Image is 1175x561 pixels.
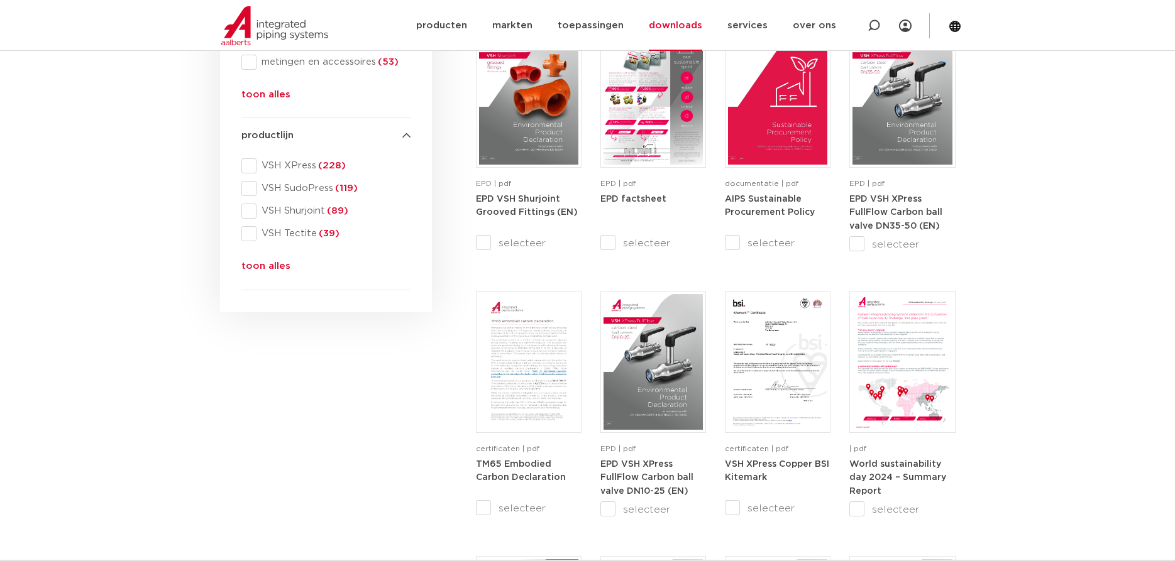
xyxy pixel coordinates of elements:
label: selecteer [600,502,706,517]
strong: EPD factsheet [600,195,666,204]
span: (89) [325,206,348,215]
button: toon alles [241,259,290,279]
span: VSH Tectite [257,227,411,240]
img: TM65-Embodied-Carbon-Declaration-1-pdf.jpg [479,294,578,430]
span: EPD | pdf [600,180,636,187]
a: World sustainability day 2024 – Summary Report [849,459,946,496]
strong: AIPS Sustainable Procurement Policy [725,195,815,217]
a: EPD factsheet [600,194,666,204]
a: EPD VSH XPress FullFlow Carbon ball valve DN10-25 (EN) [600,459,693,496]
a: VSH XPress Copper BSI Kitemark [725,459,829,482]
img: VSH-Shurjoint-Grooved-Fittings_A4EPD_5011523_EN-pdf.jpg [479,29,578,165]
span: EPD | pdf [600,445,636,452]
strong: EPD VSH Shurjoint Grooved Fittings (EN) [476,195,578,217]
a: EPD VSH Shurjoint Grooved Fittings (EN) [476,194,578,217]
span: VSH SudoPress [257,182,411,195]
label: selecteer [849,502,955,517]
span: VSH Shurjoint [257,205,411,217]
span: (119) [333,183,358,193]
div: VSH Shurjoint(89) [241,204,411,219]
span: certificaten | pdf [476,445,539,452]
span: VSH XPress [257,160,411,172]
label: selecteer [600,236,706,251]
span: (53) [376,57,399,67]
div: VSH Tectite(39) [241,226,411,241]
a: EPD VSH XPress FullFlow Carbon ball valve DN35-50 (EN) [849,194,942,231]
label: selecteer [849,237,955,252]
span: metingen en accessoires [257,56,411,68]
label: selecteer [725,501,830,516]
img: Aips-EPD-A4Factsheet_NL-pdf.jpg [604,29,703,165]
img: XPress_Koper_BSI_KM789225-1-pdf.jpg [728,294,827,430]
span: (228) [316,161,346,170]
span: EPD | pdf [849,180,885,187]
span: documentatie | pdf [725,180,798,187]
div: metingen en accessoires(53) [241,55,411,70]
span: | pdf [849,445,866,452]
div: VSH SudoPress(119) [241,181,411,196]
div: VSH XPress(228) [241,158,411,173]
h4: productlijn [241,128,411,143]
strong: EPD VSH XPress FullFlow Carbon ball valve DN35-50 (EN) [849,195,942,231]
button: toon alles [241,87,290,107]
img: WSD2024-Summary-Report-pdf.jpg [852,294,952,430]
a: AIPS Sustainable Procurement Policy [725,194,815,217]
label: selecteer [476,501,582,516]
span: certificaten | pdf [725,445,788,452]
span: EPD | pdf [476,180,511,187]
label: selecteer [725,236,830,251]
img: VSH-XPress-Carbon-BallValveDN35-50_A4EPD_5011435-_2024_1.0_EN-pdf.jpg [852,29,952,165]
img: VSH-XPress-Carbon-BallValveDN10-25_A4EPD_5011424-_2024_1.0_EN-pdf.jpg [604,294,703,430]
label: selecteer [476,236,582,251]
a: TM65 Embodied Carbon Declaration [476,459,566,482]
span: (39) [317,229,339,238]
img: Aips_A4Sustainable-Procurement-Policy_5011446_EN-pdf.jpg [728,29,827,165]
